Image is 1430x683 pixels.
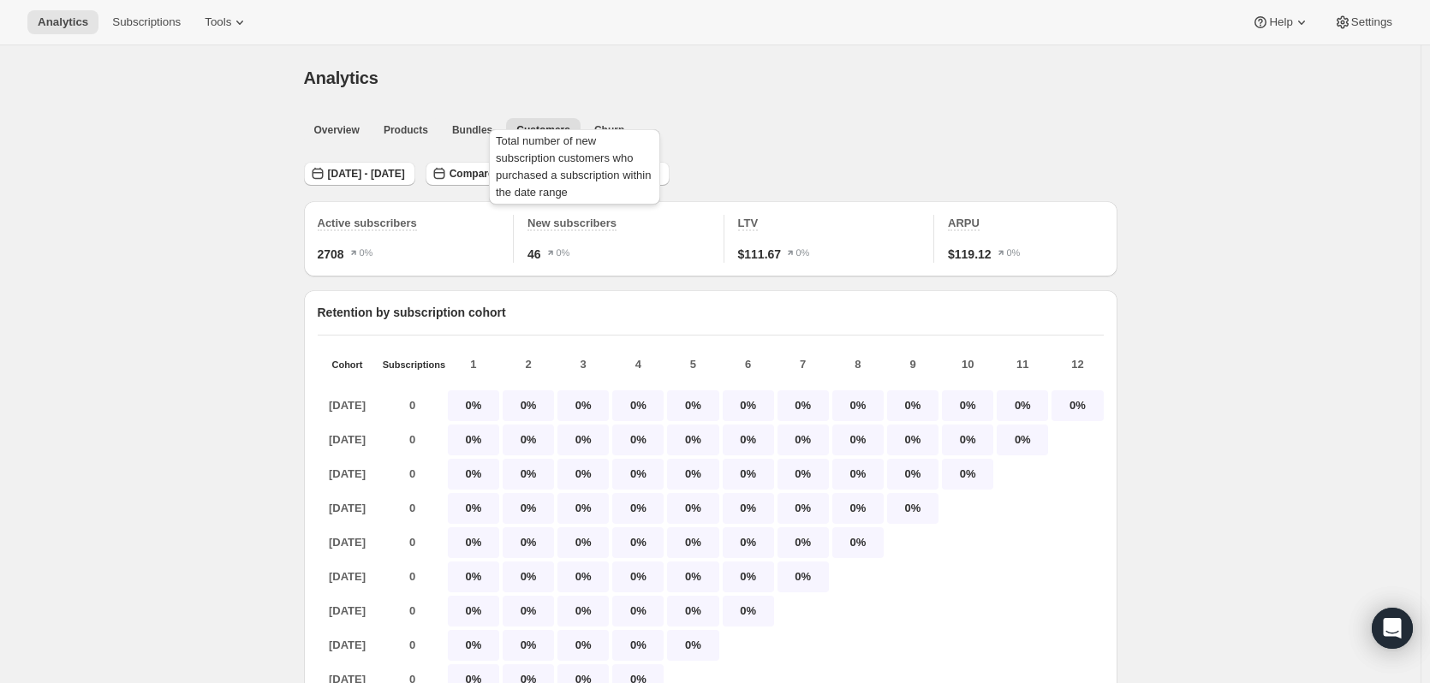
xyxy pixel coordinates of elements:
[503,356,554,373] p: 2
[887,459,938,490] p: 0%
[778,459,829,490] p: 0%
[723,493,774,524] p: 0%
[796,248,810,258] text: 0%
[102,10,191,34] button: Subscriptions
[667,596,718,627] p: 0%
[723,356,774,373] p: 6
[1351,15,1392,29] span: Settings
[205,15,231,29] span: Tools
[612,390,664,421] p: 0%
[450,167,590,181] span: Compare to: [DATE] - [DATE]
[723,561,774,592] p: 0%
[612,493,664,524] p: 0%
[667,390,718,421] p: 0%
[594,123,624,137] span: Churn
[318,561,378,592] p: [DATE]
[557,527,609,558] p: 0%
[383,425,443,455] p: 0
[503,425,554,455] p: 0%
[778,493,829,524] p: 0%
[304,68,378,87] span: Analytics
[832,493,884,524] p: 0%
[383,459,443,490] p: 0
[667,356,718,373] p: 5
[383,630,443,661] p: 0
[612,596,664,627] p: 0%
[318,304,1104,321] p: Retention by subscription cohort
[997,425,1048,455] p: 0%
[557,356,609,373] p: 3
[832,425,884,455] p: 0%
[503,596,554,627] p: 0%
[723,425,774,455] p: 0%
[318,217,417,229] span: Active subscribers
[448,356,499,373] p: 1
[832,459,884,490] p: 0%
[723,390,774,421] p: 0%
[778,561,829,592] p: 0%
[194,10,259,34] button: Tools
[557,630,609,661] p: 0%
[318,630,378,661] p: [DATE]
[503,561,554,592] p: 0%
[1242,10,1320,34] button: Help
[527,246,541,263] span: 46
[383,390,443,421] p: 0
[527,217,617,229] span: New subscribers
[448,596,499,627] p: 0%
[452,123,492,137] span: Bundles
[516,123,570,137] span: Customers
[997,390,1048,421] p: 0%
[383,596,443,627] p: 0
[723,459,774,490] p: 0%
[304,162,415,186] button: [DATE] - [DATE]
[426,162,600,186] button: Compare to: [DATE] - [DATE]
[832,527,884,558] p: 0%
[359,248,372,258] text: 0%
[612,527,664,558] p: 0%
[557,459,609,490] p: 0%
[503,390,554,421] p: 0%
[448,459,499,490] p: 0%
[448,425,499,455] p: 0%
[1052,356,1103,373] p: 12
[503,493,554,524] p: 0%
[318,527,378,558] p: [DATE]
[723,527,774,558] p: 0%
[778,527,829,558] p: 0%
[667,561,718,592] p: 0%
[667,630,718,661] p: 0%
[318,425,378,455] p: [DATE]
[887,425,938,455] p: 0%
[448,527,499,558] p: 0%
[948,246,992,263] span: $119.12
[1372,608,1413,649] div: Open Intercom Messenger
[503,630,554,661] p: 0%
[1324,10,1403,34] button: Settings
[384,123,428,137] span: Products
[832,390,884,421] p: 0%
[383,561,443,592] p: 0
[612,425,664,455] p: 0%
[887,390,938,421] p: 0%
[887,356,938,373] p: 9
[557,561,609,592] p: 0%
[1006,248,1020,258] text: 0%
[27,10,98,34] button: Analytics
[942,356,993,373] p: 10
[318,359,378,370] p: Cohort
[1269,15,1292,29] span: Help
[942,459,993,490] p: 0%
[948,217,980,229] span: ARPU
[942,425,993,455] p: 0%
[778,390,829,421] p: 0%
[667,459,718,490] p: 0%
[557,390,609,421] p: 0%
[318,390,378,421] p: [DATE]
[318,459,378,490] p: [DATE]
[778,356,829,373] p: 7
[832,356,884,373] p: 8
[667,527,718,558] p: 0%
[318,596,378,627] p: [DATE]
[314,123,360,137] span: Overview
